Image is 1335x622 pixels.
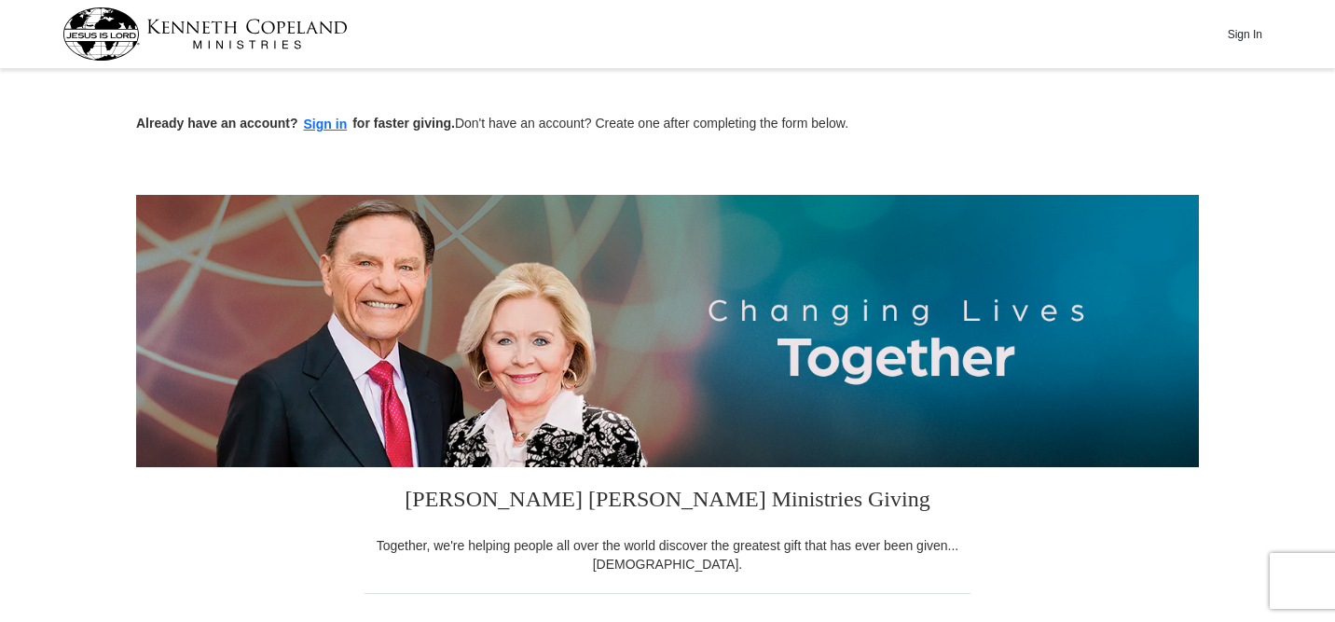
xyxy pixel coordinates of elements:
[136,114,1199,135] p: Don't have an account? Create one after completing the form below.
[365,536,970,574] div: Together, we're helping people all over the world discover the greatest gift that has ever been g...
[1217,20,1273,48] button: Sign In
[62,7,348,61] img: kcm-header-logo.svg
[136,116,455,131] strong: Already have an account? for faster giving.
[298,114,353,135] button: Sign in
[365,467,970,536] h3: [PERSON_NAME] [PERSON_NAME] Ministries Giving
